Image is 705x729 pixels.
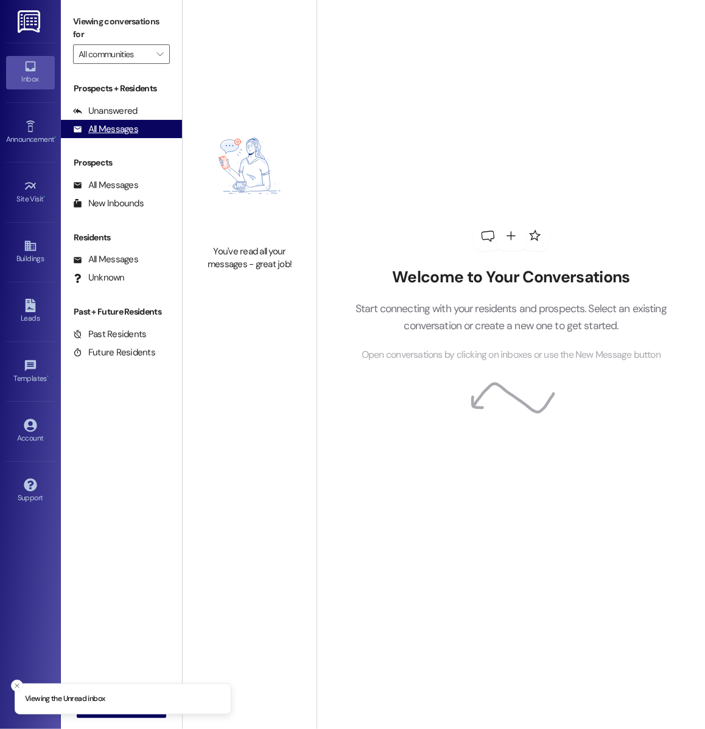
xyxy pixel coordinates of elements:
[73,253,138,266] div: All Messages
[6,355,55,388] a: Templates •
[61,156,182,169] div: Prospects
[6,475,55,508] a: Support
[337,268,686,287] h2: Welcome to Your Conversations
[337,300,686,335] p: Start connecting with your residents and prospects. Select an existing conversation or create a n...
[196,245,303,271] div: You've read all your messages - great job!
[61,82,182,95] div: Prospects + Residents
[11,680,23,692] button: Close toast
[6,176,55,209] a: Site Visit •
[6,295,55,328] a: Leads
[6,56,55,89] a: Inbox
[54,133,56,142] span: •
[73,328,147,341] div: Past Residents
[73,12,170,44] label: Viewing conversations for
[73,123,138,136] div: All Messages
[6,235,55,268] a: Buildings
[61,231,182,244] div: Residents
[73,346,155,359] div: Future Residents
[156,49,163,59] i: 
[44,193,46,201] span: •
[79,44,150,64] input: All communities
[196,93,303,239] img: empty-state
[73,179,138,192] div: All Messages
[18,10,43,33] img: ResiDesk Logo
[362,347,661,363] span: Open conversations by clicking on inboxes or use the New Message button
[25,694,105,705] p: Viewing the Unread inbox
[73,105,138,117] div: Unanswered
[6,415,55,448] a: Account
[61,305,182,318] div: Past + Future Residents
[47,372,49,381] span: •
[73,271,125,284] div: Unknown
[73,197,144,210] div: New Inbounds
